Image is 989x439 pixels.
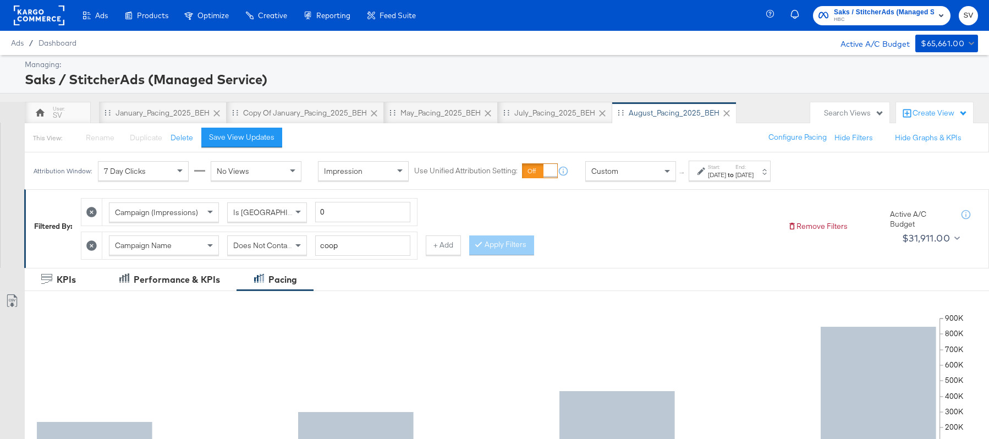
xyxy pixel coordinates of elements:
[735,163,754,171] label: End:
[95,11,108,20] span: Ads
[217,166,249,176] span: No Views
[137,11,168,20] span: Products
[400,108,481,118] div: May_Pacing_2025_BEH
[201,128,282,147] button: Save View Updates
[233,240,293,250] span: Does Not Contain
[324,166,362,176] span: Impression
[677,171,688,175] span: ↑
[115,207,198,217] span: Campaign (Impressions)
[959,6,978,25] button: SV
[902,230,950,246] div: $31,911.00
[130,133,162,142] span: Duplicate
[829,35,910,51] div: Active A/C Budget
[895,133,961,143] button: Hide Graphs & KPIs
[591,166,618,176] span: Custom
[834,15,934,24] span: HBC
[921,37,964,51] div: $65,661.00
[389,109,395,116] div: Drag to reorder tab
[898,229,963,247] button: $31,911.00
[316,11,350,20] span: Reporting
[33,134,62,142] div: This View:
[53,110,62,120] div: SV
[735,171,754,179] div: [DATE]
[618,109,624,116] div: Drag to reorder tab
[116,108,210,118] div: January_Pacing_2025_BEH
[834,7,934,18] span: Saks / StitcherAds (Managed Service)
[726,171,735,179] strong: to
[890,209,950,229] div: Active A/C Budget
[258,11,287,20] span: Creative
[915,35,978,52] button: $65,661.00
[834,133,873,143] button: Hide Filters
[913,108,968,119] div: Create View
[25,70,975,89] div: Saks / StitcherAds (Managed Service)
[503,109,509,116] div: Drag to reorder tab
[788,221,848,232] button: Remove Filters
[39,39,76,47] a: Dashboard
[33,167,92,175] div: Attribution Window:
[197,11,229,20] span: Optimize
[380,11,416,20] span: Feed Suite
[945,314,964,323] text: 900K
[25,59,975,70] div: Managing:
[171,133,193,143] button: Delete
[243,108,367,118] div: Copy of January_Pacing_2025_BEH
[105,109,111,116] div: Drag to reorder tab
[115,240,172,250] span: Campaign Name
[104,166,146,176] span: 7 Day Clicks
[86,133,114,142] span: Rename
[963,9,974,22] span: SV
[268,273,297,286] div: Pacing
[11,39,24,47] span: Ads
[232,109,238,116] div: Drag to reorder tab
[761,128,834,147] button: Configure Pacing
[629,108,719,118] div: August_Pacing_2025_BEH
[414,166,518,177] label: Use Unified Attribution Setting:
[315,202,410,222] input: Enter a number
[708,163,726,171] label: Start:
[233,207,317,217] span: Is [GEOGRAPHIC_DATA]
[57,273,76,286] div: KPIs
[813,6,950,25] button: Saks / StitcherAds (Managed Service)HBC
[426,235,461,255] button: + Add
[708,171,726,179] div: [DATE]
[24,39,39,47] span: /
[514,108,595,118] div: July_Pacing_2025_BEH
[34,221,73,232] div: Filtered By:
[824,108,884,118] div: Search Views
[134,273,220,286] div: Performance & KPIs
[209,132,274,142] div: Save View Updates
[315,235,410,256] input: Enter a search term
